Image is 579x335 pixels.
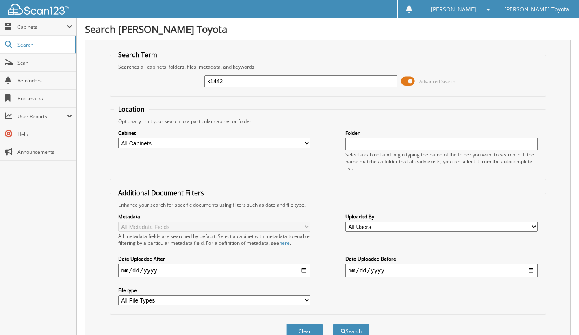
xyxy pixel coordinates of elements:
span: [PERSON_NAME] Toyota [504,7,569,12]
span: [PERSON_NAME] [431,7,476,12]
div: Searches all cabinets, folders, files, metadata, and keywords [114,63,542,70]
span: Bookmarks [17,95,72,102]
a: here [279,240,290,246]
label: Folder [345,130,538,136]
span: User Reports [17,113,67,120]
input: start [118,264,311,277]
span: Scan [17,59,72,66]
label: Metadata [118,213,311,220]
label: Date Uploaded Before [345,255,538,262]
div: Enhance your search for specific documents using filters such as date and file type. [114,201,542,208]
h1: Search [PERSON_NAME] Toyota [85,22,571,36]
img: scan123-logo-white.svg [8,4,69,15]
legend: Location [114,105,149,114]
label: Uploaded By [345,213,538,220]
legend: Additional Document Filters [114,188,208,197]
span: Cabinets [17,24,67,30]
span: Help [17,131,72,138]
label: Cabinet [118,130,311,136]
label: Date Uploaded After [118,255,311,262]
div: Select a cabinet and begin typing the name of the folder you want to search in. If the name match... [345,151,538,172]
span: Search [17,41,71,48]
div: All metadata fields are searched by default. Select a cabinet with metadata to enable filtering b... [118,233,311,246]
legend: Search Term [114,50,161,59]
span: Reminders [17,77,72,84]
span: Announcements [17,149,72,156]
input: end [345,264,538,277]
span: Advanced Search [419,78,455,84]
div: Optionally limit your search to a particular cabinet or folder [114,118,542,125]
label: File type [118,287,311,294]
